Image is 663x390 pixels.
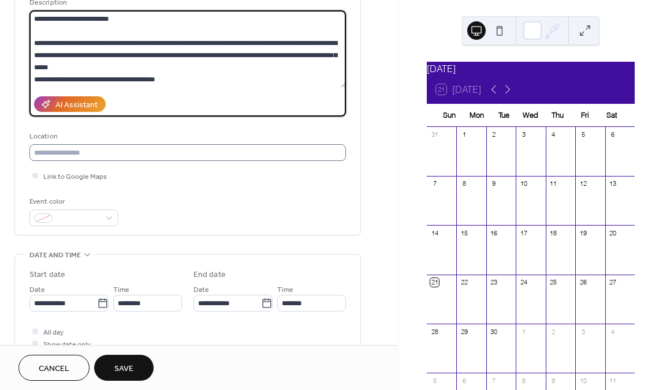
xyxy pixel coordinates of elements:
div: Thu [544,104,571,127]
div: Start date [29,269,65,281]
div: 25 [549,278,558,287]
span: Time [277,284,293,296]
span: Date [193,284,209,296]
span: Time [113,284,129,296]
div: 10 [519,179,528,188]
div: 18 [549,228,558,237]
div: Mon [463,104,490,127]
div: Sat [598,104,625,127]
span: Cancel [39,363,69,375]
div: 28 [430,327,439,336]
div: 17 [519,228,528,237]
span: Date and time [29,249,81,261]
div: 5 [579,130,587,139]
div: Event color [29,196,116,208]
span: All day [43,327,64,339]
div: Tue [490,104,517,127]
div: 31 [430,130,439,139]
div: Fri [571,104,598,127]
div: Wed [517,104,544,127]
div: 2 [490,130,498,139]
div: 1 [460,130,468,139]
div: 19 [579,228,587,237]
span: Save [114,363,133,375]
span: Show date only [43,339,91,351]
button: Save [94,355,154,381]
div: 4 [549,130,558,139]
div: 5 [430,376,439,385]
div: 23 [490,278,498,287]
div: 16 [490,228,498,237]
div: 13 [609,179,617,188]
div: 29 [460,327,468,336]
div: 14 [430,228,439,237]
div: 3 [579,327,587,336]
div: 24 [519,278,528,287]
div: AI Assistant [55,99,98,111]
button: Cancel [18,355,90,381]
div: 21 [430,278,439,287]
div: 30 [490,327,498,336]
div: 7 [490,376,498,385]
div: 4 [609,327,617,336]
div: 8 [519,376,528,385]
div: Location [29,130,344,142]
div: 1 [519,327,528,336]
div: End date [193,269,226,281]
div: 8 [460,179,468,188]
div: 27 [609,278,617,287]
span: Date [29,284,45,296]
button: AI Assistant [34,96,106,112]
div: Sun [436,104,463,127]
div: 9 [549,376,558,385]
div: 11 [549,179,558,188]
div: 11 [609,376,617,385]
div: 10 [579,376,587,385]
div: 26 [579,278,587,287]
div: 7 [430,179,439,188]
div: 9 [490,179,498,188]
span: Link to Google Maps [43,171,107,183]
div: 6 [460,376,468,385]
div: [DATE] [427,62,635,76]
div: 22 [460,278,468,287]
div: 12 [579,179,587,188]
div: 15 [460,228,468,237]
div: 20 [609,228,617,237]
div: 6 [609,130,617,139]
div: 2 [549,327,558,336]
div: 3 [519,130,528,139]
